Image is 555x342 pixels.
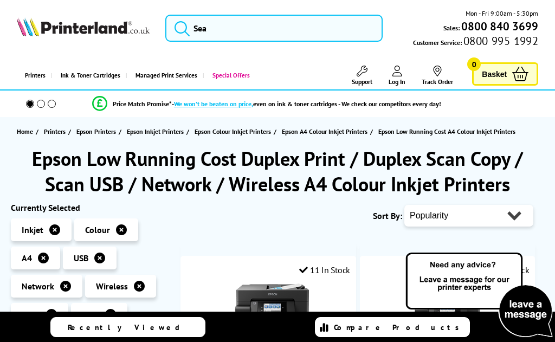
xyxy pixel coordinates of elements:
span: Mon - Fri 9:00am - 5:30pm [466,8,538,18]
img: Open Live Chat window [403,251,555,340]
span: Inkjet [22,224,43,235]
span: Price Match Promise* [113,100,172,108]
h1: Epson Low Running Cost Duplex Print / Duplex Scan Copy / Scan USB / Network / Wireless A4 Colour ... [11,146,544,197]
a: Special Offers [203,62,255,89]
span: Log In [389,78,405,86]
span: Epson Printers [76,126,116,137]
a: Printers [44,126,68,137]
span: 0 [467,57,481,71]
span: Epson Colour Inkjet Printers [195,126,271,137]
div: Currently Selected [11,202,168,213]
a: Managed Print Services [126,62,203,89]
a: Home [17,126,36,137]
span: Epson Low Running Cost A4 Colour Inkjet Printers [378,127,515,135]
div: - even on ink & toner cartridges - We check our competitors every day! [172,100,441,108]
span: Customer Service: [413,36,538,48]
a: Epson Printers [76,126,119,137]
span: Scan [82,309,99,320]
a: Support [352,66,372,86]
li: modal_Promise [5,94,528,113]
span: Colour [85,224,110,235]
span: Sort By: [373,210,402,221]
a: Compare Products [315,317,469,337]
span: Epson A4 Colour Inkjet Printers [282,126,367,137]
span: 0800 995 1992 [462,36,538,46]
span: Printers [44,126,66,137]
span: A4 [22,253,32,263]
span: Network [22,281,54,292]
a: Epson Colour Inkjet Printers [195,126,274,137]
span: Wireless [96,281,128,292]
a: Recently Viewed [50,317,205,337]
span: Epson Inkjet Printers [127,126,184,137]
a: Track Order [422,66,453,86]
a: Printers [17,62,51,89]
a: Printerland Logo [17,17,150,38]
a: Epson A4 Colour Inkjet Printers [282,126,370,137]
div: 11 In Stock [299,264,350,275]
a: Basket 0 [472,62,538,86]
span: Copy [22,309,40,320]
span: Ink & Toner Cartridges [61,62,120,89]
input: Sea [165,15,383,42]
span: Compare Products [334,322,465,332]
span: We won’t be beaten on price, [174,100,253,108]
span: USB [74,253,88,263]
span: Basket [482,67,507,81]
span: Recently Viewed [68,322,191,332]
b: 0800 840 3699 [461,19,538,34]
a: 0800 840 3699 [460,21,538,31]
a: Ink & Toner Cartridges [51,62,126,89]
a: Log In [389,66,405,86]
a: Epson Inkjet Printers [127,126,186,137]
span: Support [352,78,372,86]
img: Printerland Logo [17,17,150,36]
span: Sales: [443,23,460,33]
